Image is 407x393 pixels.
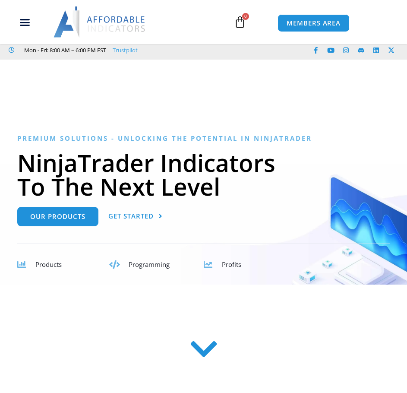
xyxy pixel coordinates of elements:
a: Get Started [108,207,163,226]
span: Profits [222,260,241,269]
a: Our Products [17,207,98,226]
span: Our Products [30,213,85,220]
span: Programming [129,260,170,269]
span: Products [35,260,62,269]
img: LogoAI | Affordable Indicators – NinjaTrader [54,6,146,38]
span: MEMBERS AREA [287,20,341,26]
h6: Premium Solutions - Unlocking the Potential in NinjaTrader [17,134,390,143]
h1: NinjaTrader Indicators To The Next Level [17,151,390,198]
span: Mon - Fri: 8:00 AM – 6:00 PM EST [22,45,106,55]
div: Menu Toggle [4,14,44,30]
a: MEMBERS AREA [278,14,350,32]
span: Get Started [108,213,154,219]
span: 0 [242,13,249,20]
a: 0 [221,10,259,35]
a: Trustpilot [113,45,138,55]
